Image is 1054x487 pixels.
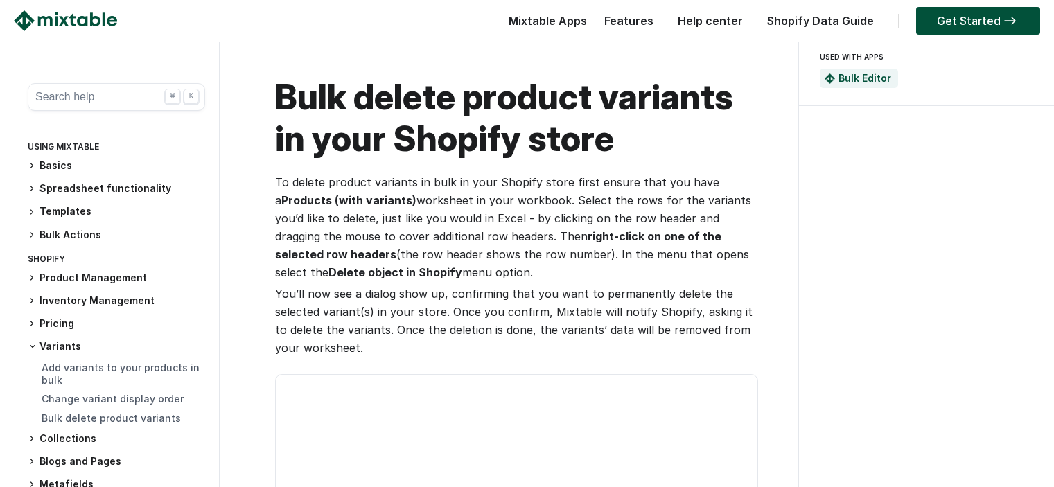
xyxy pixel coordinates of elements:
[28,432,205,446] h3: Collections
[184,89,199,104] div: K
[916,7,1040,35] a: Get Started
[502,10,587,38] div: Mixtable Apps
[165,89,180,104] div: ⌘
[28,251,205,271] div: Shopify
[275,173,757,281] p: To delete product variants in bulk in your Shopify store first ensure that you have a worksheet i...
[28,294,205,308] h3: Inventory Management
[28,317,205,331] h3: Pricing
[760,14,881,28] a: Shopify Data Guide
[28,181,205,196] h3: Spreadsheet functionality
[825,73,835,84] img: Mixtable Spreadsheet Bulk Editor App
[275,76,757,159] h1: Bulk delete product variants in your Shopify store
[28,83,205,111] button: Search help ⌘ K
[281,193,416,207] strong: Products (with variants)
[328,265,462,279] strong: Delete object in Shopify
[28,204,205,219] h3: Templates
[42,393,184,405] a: Change variant display order
[597,14,660,28] a: Features
[28,139,205,159] div: Using Mixtable
[42,362,200,386] a: Add variants to your products in bulk
[42,412,181,424] a: Bulk delete product variants
[838,72,891,84] a: Bulk Editor
[671,14,750,28] a: Help center
[28,454,205,469] h3: Blogs and Pages
[1001,17,1019,25] img: arrow-right.svg
[28,271,205,285] h3: Product Management
[28,228,205,242] h3: Bulk Actions
[275,285,757,357] p: You’ll now see a dialog show up, confirming that you want to permanently delete the selected vari...
[28,339,205,353] h3: Variants
[28,159,205,173] h3: Basics
[820,48,1028,65] div: USED WITH APPS
[14,10,117,31] img: Mixtable logo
